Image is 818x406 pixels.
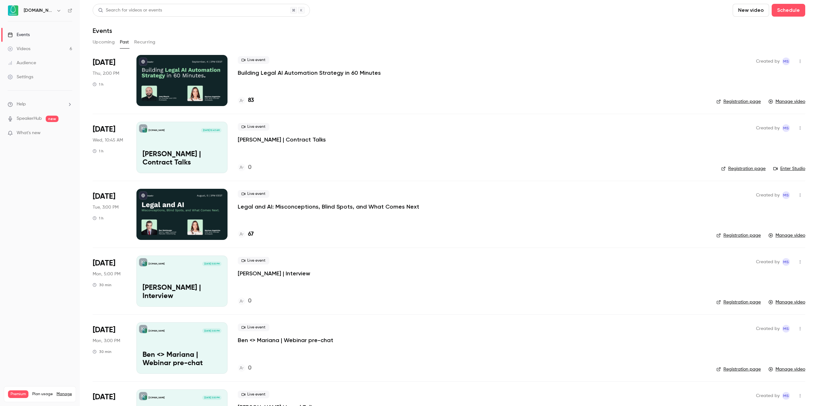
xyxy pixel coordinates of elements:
[783,124,789,132] span: MS
[93,189,126,240] div: Aug 5 Tue, 3:00 PM (Europe/Tallinn)
[93,256,126,307] div: Aug 4 Mon, 5:00 PM (Europe/Tallinn)
[93,325,115,335] span: [DATE]
[238,136,326,143] a: [PERSON_NAME] | Contract Talks
[8,60,36,66] div: Audience
[93,349,112,354] div: 30 min
[756,325,780,333] span: Created by
[93,137,123,143] span: Wed, 10:45 AM
[93,392,115,402] span: [DATE]
[93,124,115,134] span: [DATE]
[248,297,251,305] h4: 0
[782,191,790,199] span: Marie Skachko
[756,124,780,132] span: Created by
[136,322,228,373] a: Ben <> Mariana | Webinar pre-chat[DOMAIN_NAME][DATE] 3:00 PMBen <> Mariana | Webinar pre-chat
[238,324,269,331] span: Live event
[8,74,33,80] div: Settings
[8,5,18,16] img: Avokaado.io
[716,98,761,105] a: Registration page
[93,37,115,47] button: Upcoming
[756,258,780,266] span: Created by
[17,101,26,108] span: Help
[782,392,790,400] span: Marie Skachko
[783,258,789,266] span: MS
[756,57,780,65] span: Created by
[768,98,805,105] a: Manage video
[783,325,789,333] span: MS
[149,262,165,265] p: [DOMAIN_NAME]
[93,216,104,221] div: 1 h
[768,299,805,305] a: Manage video
[93,322,126,373] div: Jul 21 Mon, 3:00 PM (Europe/Tallinn)
[8,101,72,108] li: help-dropdown-opener
[93,271,120,277] span: Mon, 5:00 PM
[98,7,162,14] div: Search for videos or events
[93,122,126,173] div: Sep 3 Wed, 10:45 AM (Europe/Kiev)
[238,123,269,131] span: Live event
[134,37,156,47] button: Recurring
[93,258,115,268] span: [DATE]
[17,115,42,122] a: SpeakerHub
[238,56,269,64] span: Live event
[238,190,269,198] span: Live event
[768,366,805,372] a: Manage video
[238,230,254,239] a: 67
[238,163,251,172] a: 0
[93,27,112,34] h1: Events
[238,203,419,211] a: Legal and AI: Misconceptions, Blind Spots, and What Comes Next
[238,391,269,398] span: Live event
[238,297,251,305] a: 0
[248,96,254,105] h4: 83
[93,204,119,211] span: Tue, 3:00 PM
[238,364,251,372] a: 0
[238,69,381,77] a: Building Legal AI Automation Strategy in 60 Minutes
[248,230,254,239] h4: 67
[733,4,769,17] button: New video
[773,165,805,172] a: Enter Studio
[238,270,310,277] a: [PERSON_NAME] | Interview
[93,55,126,106] div: Sep 4 Thu, 2:00 PM (Europe/Tallinn)
[149,329,165,333] p: [DOMAIN_NAME]
[201,128,221,133] span: [DATE] 10:45 AM
[8,390,28,398] span: Premium
[149,129,165,132] p: [DOMAIN_NAME]
[202,328,221,333] span: [DATE] 3:00 PM
[136,122,228,173] a: Tom | Contract Talks[DOMAIN_NAME][DATE] 10:45 AM[PERSON_NAME] | Contract Talks
[238,336,333,344] p: Ben <> Mariana | Webinar pre-chat
[238,257,269,264] span: Live event
[93,149,104,154] div: 1 h
[57,392,72,397] a: Manage
[248,364,251,372] h4: 0
[248,163,251,172] h4: 0
[93,282,112,287] div: 30 min
[32,392,53,397] span: Plan usage
[772,4,805,17] button: Schedule
[143,150,221,167] p: [PERSON_NAME] | Contract Talks
[136,256,228,307] a: Nate Kostelnik | Interview [DOMAIN_NAME][DATE] 5:00 PM[PERSON_NAME] | Interview
[93,191,115,202] span: [DATE]
[93,70,119,77] span: Thu, 2:00 PM
[768,232,805,239] a: Manage video
[143,284,221,301] p: [PERSON_NAME] | Interview
[782,124,790,132] span: Marie Skachko
[149,396,165,399] p: [DOMAIN_NAME]
[782,258,790,266] span: Marie Skachko
[782,57,790,65] span: Marie Skachko
[93,57,115,68] span: [DATE]
[120,37,129,47] button: Past
[238,96,254,105] a: 83
[8,32,30,38] div: Events
[24,7,54,14] h6: [DOMAIN_NAME]
[8,46,30,52] div: Videos
[756,191,780,199] span: Created by
[716,299,761,305] a: Registration page
[721,165,766,172] a: Registration page
[93,338,120,344] span: Mon, 3:00 PM
[783,57,789,65] span: MS
[716,232,761,239] a: Registration page
[756,392,780,400] span: Created by
[783,392,789,400] span: MS
[783,191,789,199] span: MS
